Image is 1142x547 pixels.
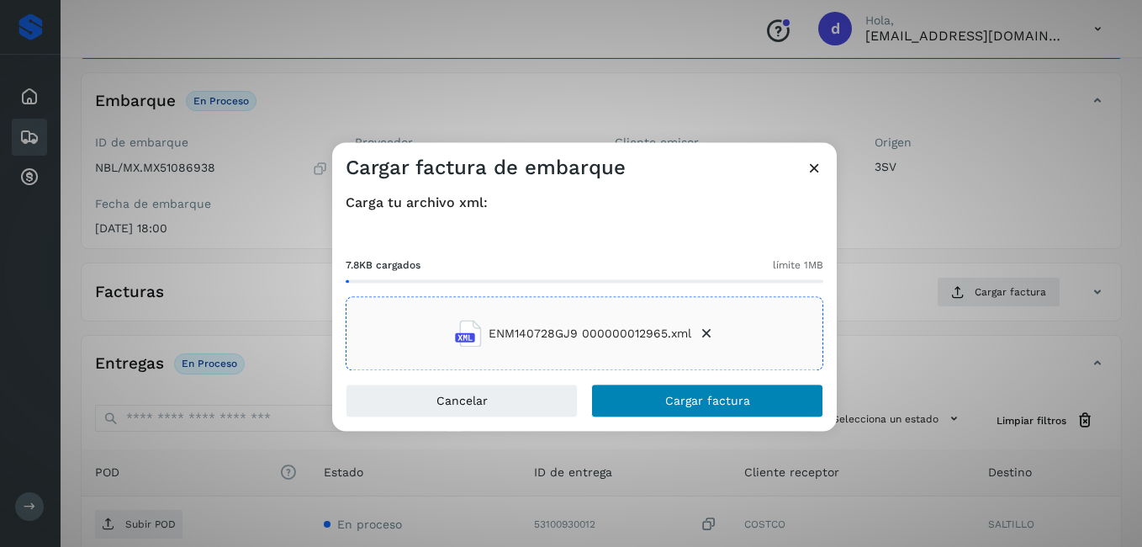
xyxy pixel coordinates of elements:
span: Cargar factura [665,396,750,407]
h4: Carga tu archivo xml: [346,194,823,210]
button: Cargar factura [591,385,823,418]
span: límite 1MB [773,258,823,273]
h3: Cargar factura de embarque [346,156,626,180]
span: ENM140728GJ9 000000012965.xml [489,325,691,343]
button: Cancelar [346,385,578,418]
span: Cancelar [436,396,488,407]
span: 7.8KB cargados [346,258,420,273]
